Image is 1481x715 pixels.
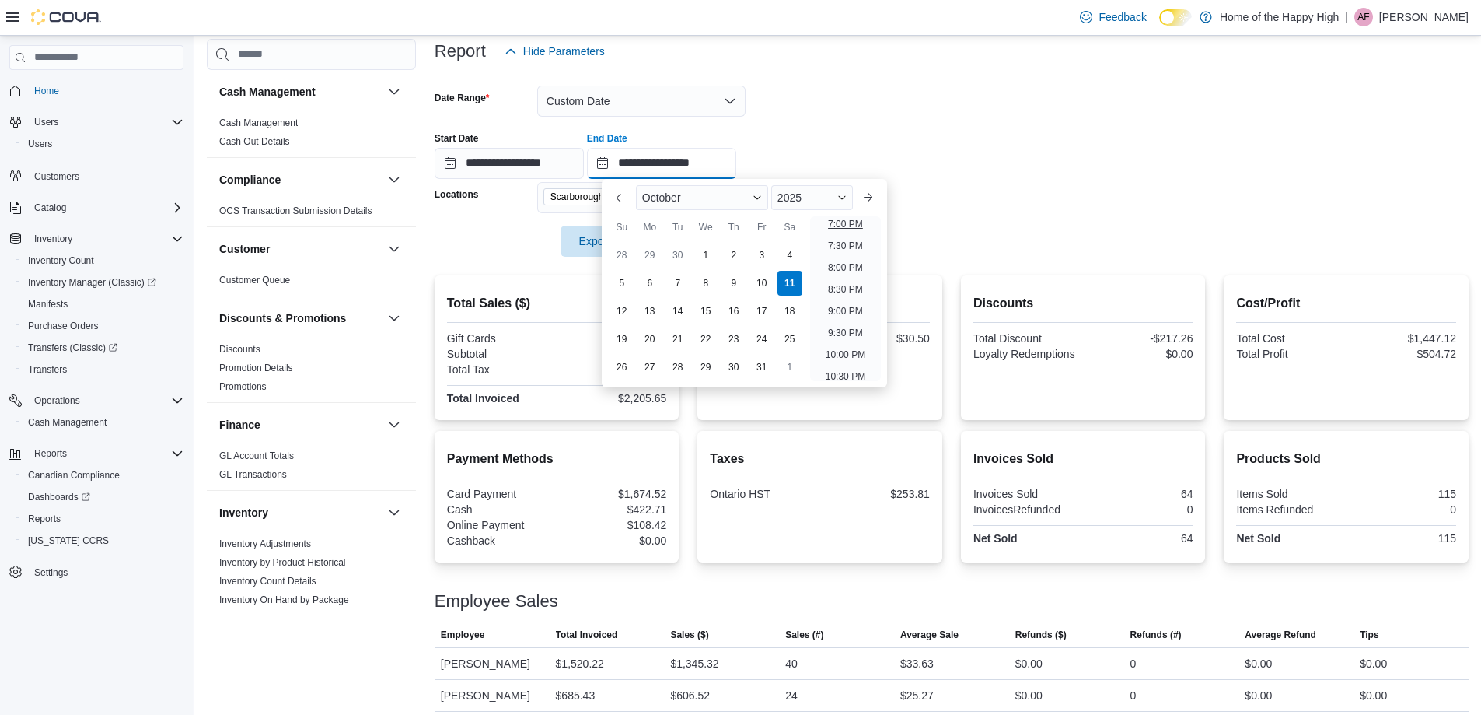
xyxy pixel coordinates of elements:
a: Inventory Manager (Classic) [22,273,162,292]
input: Press the down key to enter a popover containing a calendar. Press the escape key to close the po... [587,148,736,179]
p: Home of the Happy High [1220,8,1339,26]
a: Promotions [219,381,267,392]
a: Feedback [1074,2,1152,33]
div: day-11 [777,271,802,296]
img: Cova [31,9,101,25]
h2: Taxes [710,450,930,468]
div: $1,951.84 [560,348,666,360]
div: day-4 [777,243,802,268]
div: Alisha Farrell [1354,8,1373,26]
div: Cash Management [207,114,416,157]
li: 7:30 PM [822,237,869,255]
span: Cash Management [219,117,298,129]
span: Cash Management [22,413,183,432]
div: Finance [207,447,416,490]
p: | [1345,8,1348,26]
div: day-5 [610,271,634,296]
span: Inventory Adjustments [219,538,311,550]
strong: Total Invoiced [447,392,519,405]
button: Manifests [16,293,190,315]
div: $685.43 [556,686,596,705]
button: Users [3,111,190,133]
div: Cashback [447,534,554,547]
button: Export [561,226,648,257]
div: day-18 [777,299,802,324]
div: day-23 [721,327,746,352]
span: Transfers [22,360,183,379]
div: Cash [447,503,554,516]
span: October [642,191,681,204]
button: Settings [3,561,190,584]
a: Customers [28,167,86,186]
div: 64 [1086,532,1193,545]
div: -$217.26 [1086,332,1193,345]
span: Discounts [219,343,260,356]
a: OCS Transaction Submission Details [219,205,372,216]
span: GL Transactions [219,468,287,481]
span: Inventory [28,230,183,248]
a: Inventory by Product Historical [219,557,346,568]
button: Inventory [3,228,190,250]
span: Inventory by Product Historical [219,556,346,569]
button: Canadian Compliance [16,464,190,486]
span: Operations [34,394,80,407]
span: Reports [28,444,183,463]
span: Hide Parameters [523,44,605,59]
span: Inventory Manager (Classic) [28,276,156,289]
li: 10:30 PM [819,367,871,386]
a: Dashboards [22,488,96,506]
a: Transfers (Classic) [22,338,124,357]
div: day-17 [749,299,774,324]
div: day-24 [749,327,774,352]
div: day-30 [721,355,746,380]
div: day-3 [749,243,774,268]
a: [US_STATE] CCRS [22,531,115,550]
a: Inventory Count Details [219,576,316,587]
a: Settings [28,563,74,582]
span: Users [34,116,58,128]
div: Th [721,215,746,240]
div: day-8 [693,271,718,296]
button: Customer [385,240,403,258]
div: day-9 [721,271,746,296]
label: Locations [435,188,479,201]
div: 64 [1086,488,1193,500]
div: Subtotal [447,348,554,360]
div: day-25 [777,327,802,352]
button: Customer [219,241,382,257]
span: Inventory Count Details [219,575,316,587]
span: Settings [28,563,183,582]
div: day-1 [777,355,802,380]
button: Cash Management [219,84,382,100]
a: Customer Queue [219,275,290,286]
div: Online Payment [447,519,554,531]
span: Users [28,138,52,150]
span: Users [28,113,183,131]
button: Reports [3,443,190,464]
h3: Compliance [219,172,281,188]
div: $1,345.32 [670,654,718,673]
span: Export [570,226,638,257]
a: Home [28,82,65,100]
div: $253.81 [560,363,666,376]
a: Inventory Manager (Classic) [16,272,190,293]
button: Compliance [385,170,403,189]
button: Custom Date [537,86,746,117]
div: day-31 [749,355,774,380]
h2: Invoices Sold [973,450,1193,468]
input: Dark Mode [1159,9,1192,26]
h3: Customer [219,241,270,257]
div: Customer [207,271,416,296]
div: $0.00 [1015,654,1043,673]
button: Users [28,113,65,131]
span: Refunds ($) [1015,629,1067,641]
div: Su [610,215,634,240]
span: Reports [28,513,61,525]
div: 24 [785,686,798,705]
div: Items Sold [1236,488,1343,500]
div: day-12 [610,299,634,324]
div: day-29 [637,243,662,268]
div: Sa [777,215,802,240]
span: Feedback [1099,9,1146,25]
h2: Discounts [973,294,1193,313]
